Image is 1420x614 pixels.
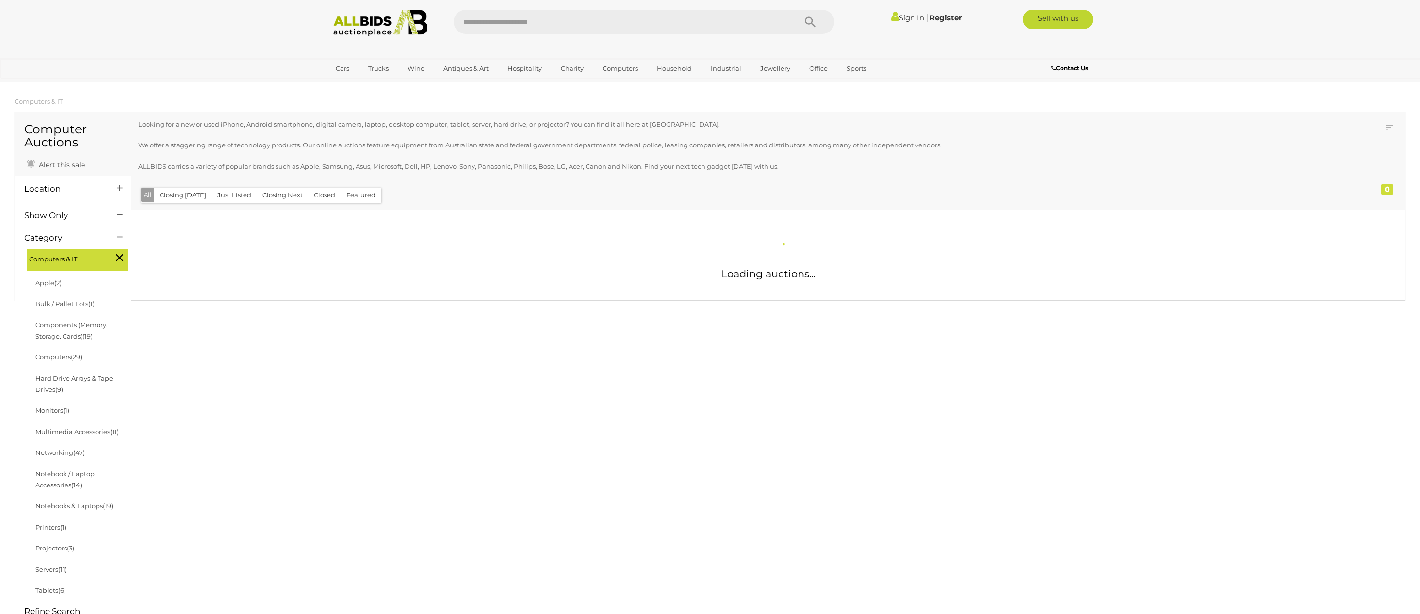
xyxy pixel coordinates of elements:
[15,97,63,105] a: Computers & IT
[437,61,495,77] a: Antiques & Art
[704,61,748,77] a: Industrial
[401,61,431,77] a: Wine
[60,523,66,531] span: (1)
[24,184,102,194] h4: Location
[35,321,108,340] a: Components (Memory, Storage, Cards)(19)
[35,353,82,361] a: Computers(29)
[36,161,85,169] span: Alert this sale
[73,449,85,456] span: (47)
[1051,63,1091,74] a: Contact Us
[138,119,1286,130] p: Looking for a new or used iPhone, Android smartphone, digital camera, laptop, desktop computer, t...
[154,188,212,203] button: Closing [DATE]
[35,566,67,573] a: Servers(11)
[35,300,95,307] a: Bulk / Pallet Lots(1)
[212,188,257,203] button: Just Listed
[110,428,119,436] span: (11)
[138,140,1286,151] p: We offer a staggering range of technology products. Our online auctions feature equipment from Au...
[651,61,698,77] a: Household
[88,300,95,307] span: (1)
[341,188,381,203] button: Featured
[308,188,341,203] button: Closed
[35,470,95,489] a: Notebook / Laptop Accessories(14)
[24,233,102,242] h4: Category
[501,61,548,77] a: Hospitality
[58,586,66,594] span: (6)
[58,566,67,573] span: (11)
[24,123,121,149] h1: Computer Auctions
[35,279,62,287] a: Apple(2)
[35,523,66,531] a: Printers(1)
[1023,10,1093,29] a: Sell with us
[786,10,834,34] button: Search
[35,449,85,456] a: Networking(47)
[54,279,62,287] span: (2)
[840,61,873,77] a: Sports
[35,544,74,552] a: Projectors(3)
[555,61,590,77] a: Charity
[930,13,962,22] a: Register
[35,428,119,436] a: Multimedia Accessories(11)
[1381,184,1393,195] div: 0
[71,353,82,361] span: (29)
[29,251,102,265] span: Computers & IT
[35,374,113,393] a: Hard Drive Arrays & Tape Drives(9)
[35,502,113,510] a: Notebooks & Laptops(19)
[328,10,433,36] img: Allbids.com.au
[141,188,154,202] button: All
[63,406,69,414] span: (1)
[24,157,87,171] a: Alert this sale
[596,61,644,77] a: Computers
[1051,65,1088,72] b: Contact Us
[891,13,924,22] a: Sign In
[329,61,356,77] a: Cars
[721,268,815,280] span: Loading auctions...
[82,332,93,340] span: (19)
[71,481,82,489] span: (14)
[103,502,113,510] span: (19)
[257,188,309,203] button: Closing Next
[362,61,395,77] a: Trucks
[803,61,834,77] a: Office
[35,586,66,594] a: Tablets(6)
[329,77,411,93] a: [GEOGRAPHIC_DATA]
[67,544,74,552] span: (3)
[24,211,102,220] h4: Show Only
[55,386,63,393] span: (9)
[926,12,928,23] span: |
[35,406,69,414] a: Monitors(1)
[754,61,797,77] a: Jewellery
[138,161,1286,172] p: ALLBIDS carries a variety of popular brands such as Apple, Samsung, Asus, Microsoft, Dell, HP, Le...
